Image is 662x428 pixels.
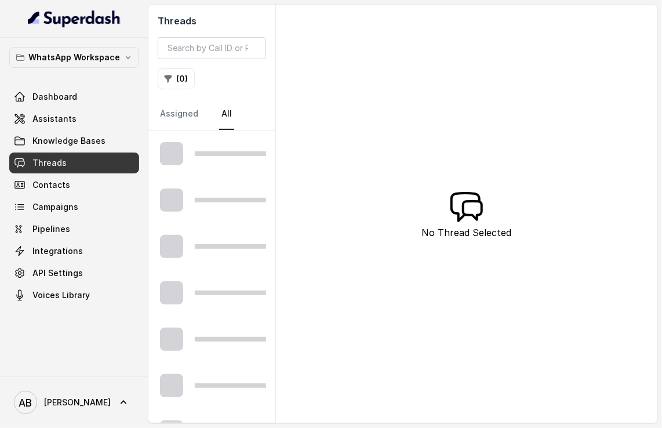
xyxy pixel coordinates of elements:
[28,50,120,64] p: WhatsApp Workspace
[9,153,139,173] a: Threads
[9,130,139,151] a: Knowledge Bases
[32,179,70,191] span: Contacts
[32,289,90,301] span: Voices Library
[219,99,234,130] a: All
[32,135,106,147] span: Knowledge Bases
[32,91,77,103] span: Dashboard
[32,267,83,279] span: API Settings
[158,68,195,89] button: (0)
[9,108,139,129] a: Assistants
[9,241,139,262] a: Integrations
[9,285,139,306] a: Voices Library
[158,14,266,28] h2: Threads
[158,99,266,130] nav: Tabs
[28,9,121,28] img: light.svg
[32,113,77,125] span: Assistants
[32,157,67,169] span: Threads
[9,86,139,107] a: Dashboard
[158,99,201,130] a: Assigned
[9,219,139,240] a: Pipelines
[9,263,139,284] a: API Settings
[19,397,32,409] text: AB
[9,197,139,217] a: Campaigns
[9,47,139,68] button: WhatsApp Workspace
[158,37,266,59] input: Search by Call ID or Phone Number
[32,201,78,213] span: Campaigns
[32,223,70,235] span: Pipelines
[421,226,511,240] p: No Thread Selected
[32,245,83,257] span: Integrations
[44,397,111,408] span: [PERSON_NAME]
[9,386,139,419] a: [PERSON_NAME]
[9,175,139,195] a: Contacts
